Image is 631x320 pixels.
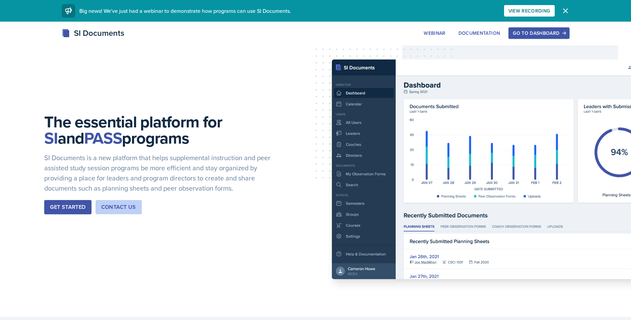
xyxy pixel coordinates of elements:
[458,30,500,36] div: Documentation
[62,27,124,39] div: SI Documents
[96,200,142,214] button: Contact Us
[424,30,445,36] div: Webinar
[101,203,136,211] div: Contact Us
[79,7,291,15] span: Big news! We've just had a webinar to demonstrate how programs can use SI Documents.
[50,203,85,211] div: Get Started
[44,200,91,214] button: Get Started
[508,8,550,14] div: View Recording
[504,5,555,17] button: View Recording
[419,27,450,39] button: Webinar
[513,30,565,36] div: Go to Dashboard
[508,27,569,39] button: Go to Dashboard
[454,27,505,39] button: Documentation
